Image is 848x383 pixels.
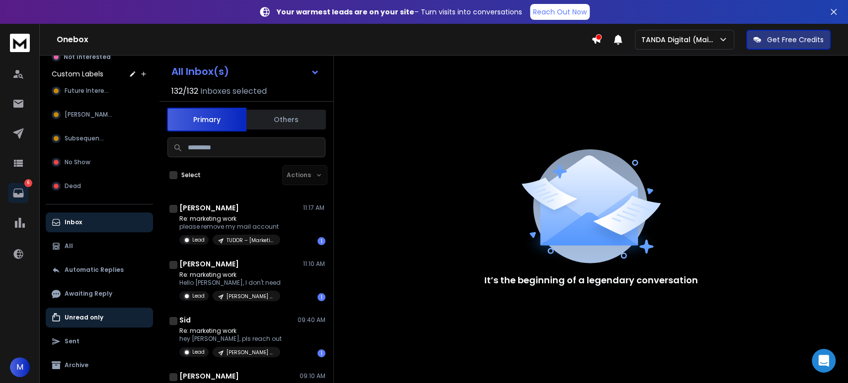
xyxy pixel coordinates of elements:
p: 11:10 AM [303,260,325,268]
h1: All Inbox(s) [171,66,229,76]
h3: Custom Labels [52,69,103,79]
p: Reach Out Now [533,7,587,17]
button: Automatic Replies [46,260,153,280]
label: Select [181,171,201,179]
button: No Show [46,152,153,172]
button: Archive [46,355,153,375]
p: [PERSON_NAME] – [Marketing] – [GEOGRAPHIC_DATA] – 1-10 [227,293,274,300]
p: Get Free Credits [767,35,824,45]
p: Lead [192,348,205,356]
button: M [10,357,30,377]
p: Unread only [65,314,103,321]
p: 09:40 AM [298,316,325,324]
a: Reach Out Now [530,4,590,20]
p: Not Interested [64,53,111,61]
p: It’s the beginning of a legendary conversation [484,273,698,287]
p: hey [PERSON_NAME], pls reach out [179,335,282,343]
button: Inbox [46,212,153,232]
span: Future Interest [65,87,110,95]
span: [PERSON_NAME] [65,111,113,119]
div: 1 [317,349,325,357]
div: 1 [317,237,325,245]
p: 6 [24,179,32,187]
p: Re: marketing work [179,215,280,223]
button: Not Interested [46,47,153,67]
button: Others [246,109,326,130]
h1: [PERSON_NAME] [179,203,239,213]
p: All [65,242,73,250]
p: please remove my mail account [179,223,280,231]
h3: Inboxes selected [200,85,267,97]
p: Re: marketing work [179,327,282,335]
p: 09:10 AM [300,372,325,380]
p: Automatic Replies [65,266,124,274]
h1: Sid [179,315,191,325]
button: All Inbox(s) [163,62,327,81]
a: 6 [8,183,28,203]
p: Lead [192,292,205,300]
h1: [PERSON_NAME] [179,259,239,269]
span: Dead [65,182,81,190]
p: – Turn visits into conversations [277,7,522,17]
p: Lead [192,236,205,244]
span: Subsequence [65,134,107,142]
p: TUDOR – [Marketing] – EU – 1-10 [227,237,274,244]
p: Inbox [65,218,82,226]
p: Sent [65,337,79,345]
button: Awaiting Reply [46,284,153,304]
div: 1 [317,293,325,301]
h1: [PERSON_NAME] [179,371,239,381]
p: Hello [PERSON_NAME], I don't need [179,279,281,287]
button: [PERSON_NAME] [46,105,153,125]
span: 132 / 132 [171,85,198,97]
span: No Show [65,158,90,166]
h1: Onebox [57,34,591,46]
p: TANDA Digital (Main) [641,35,718,45]
p: [PERSON_NAME] - [Marketing] – [GEOGRAPHIC_DATA] – 11-200 [227,349,274,356]
p: 11:17 AM [303,204,325,212]
button: Get Free Credits [746,30,831,50]
div: Open Intercom Messenger [812,349,836,373]
img: logo [10,34,30,52]
button: Sent [46,331,153,351]
button: Unread only [46,308,153,327]
strong: Your warmest leads are on your site [277,7,414,17]
p: Archive [65,361,88,369]
button: Future Interest [46,81,153,101]
p: Awaiting Reply [65,290,112,298]
button: All [46,236,153,256]
button: Primary [167,108,246,131]
button: Subsequence [46,128,153,148]
p: Re: marketing work [179,271,281,279]
button: Dead [46,176,153,196]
